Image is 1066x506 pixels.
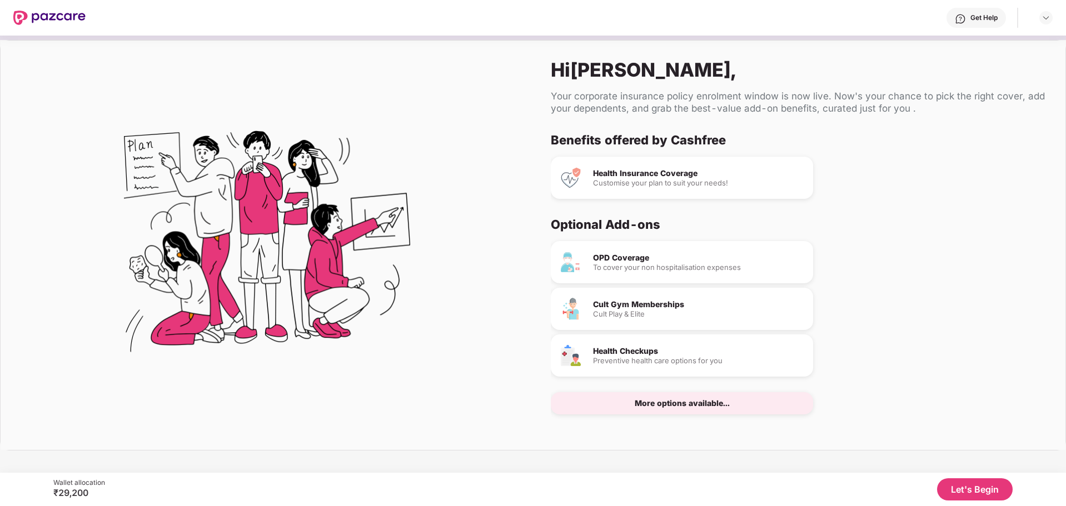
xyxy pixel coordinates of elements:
div: Cult Play & Elite [593,310,804,318]
img: Health Insurance Coverage [560,167,582,189]
div: To cover your non hospitalisation expenses [593,264,804,271]
div: Health Insurance Coverage [593,169,804,177]
button: Let's Begin [937,478,1013,500]
img: svg+xml;base64,PHN2ZyBpZD0iRHJvcGRvd24tMzJ4MzIiIHhtbG5zPSJodHRwOi8vd3d3LnczLm9yZy8yMDAwL3N2ZyIgd2... [1042,13,1050,22]
div: More options available... [635,399,730,407]
img: svg+xml;base64,PHN2ZyBpZD0iSGVscC0zMngzMiIgeG1sbnM9Imh0dHA6Ly93d3cudzMub3JnLzIwMDAvc3ZnIiB3aWR0aD... [955,13,966,24]
img: New Pazcare Logo [13,11,86,25]
div: ₹29,200 [53,487,105,498]
img: OPD Coverage [560,251,582,273]
div: Your corporate insurance policy enrolment window is now live. Now's your chance to pick the right... [551,90,1048,114]
div: Benefits offered by Cashfree [551,132,1039,148]
div: Hi [PERSON_NAME] , [551,58,1048,81]
div: Health Checkups [593,347,804,355]
img: Health Checkups [560,344,582,367]
img: Cult Gym Memberships [560,298,582,320]
div: Optional Add-ons [551,217,1039,232]
div: OPD Coverage [593,254,804,262]
div: Cult Gym Memberships [593,300,804,308]
div: Customise your plan to suit your needs! [593,179,804,187]
div: Preventive health care options for you [593,357,804,364]
div: Get Help [970,13,998,22]
div: Wallet allocation [53,478,105,487]
img: Flex Benefits Illustration [124,102,410,388]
